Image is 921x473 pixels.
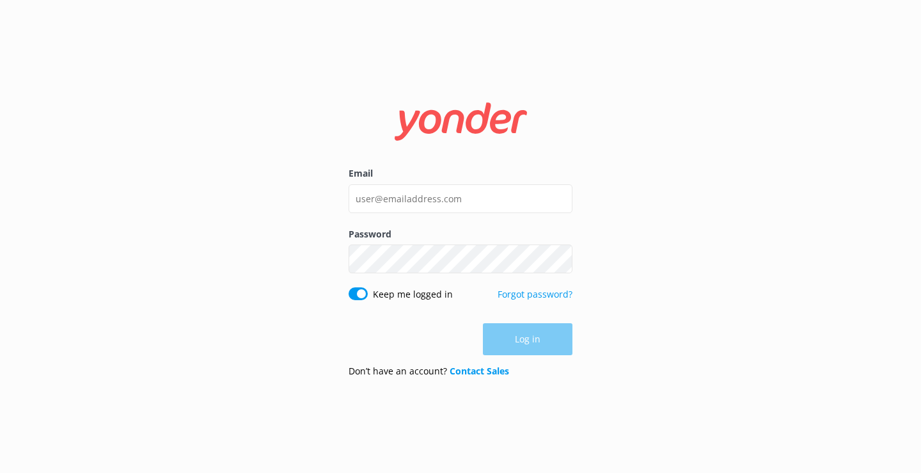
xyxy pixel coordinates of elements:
input: user@emailaddress.com [349,184,572,213]
button: Show password [547,246,572,272]
a: Contact Sales [450,365,509,377]
label: Email [349,166,572,180]
label: Keep me logged in [373,287,453,301]
label: Password [349,227,572,241]
p: Don’t have an account? [349,364,509,378]
a: Forgot password? [498,288,572,300]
